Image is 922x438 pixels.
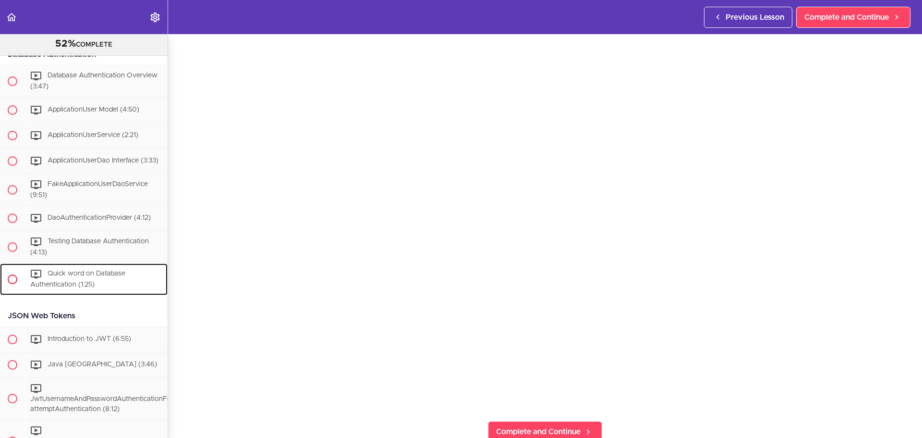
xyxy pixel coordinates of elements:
[726,12,784,23] span: Previous Lesson
[48,361,157,368] span: Java [GEOGRAPHIC_DATA] (3:46)
[48,215,151,222] span: DaoAuthenticationProvider (4:12)
[30,238,149,256] span: Testing Database Authentication (4:13)
[187,3,903,406] iframe: Video Player
[30,270,125,288] span: Quick word on Database Authentication (1:25)
[12,38,156,50] div: COMPLETE
[55,39,76,49] span: 52%
[704,7,792,28] a: Previous Lesson
[6,12,17,23] svg: Back to course curriculum
[48,132,138,138] span: ApplicationUserService (2:21)
[149,12,161,23] svg: Settings Menu
[804,12,889,23] span: Complete and Continue
[48,106,139,113] span: ApplicationUser Model (4:50)
[496,426,581,438] span: Complete and Continue
[30,72,158,90] span: Database Authentication Overview (3:47)
[30,396,179,413] span: JwtUsernameAndPasswordAuthenticationFilter attemptAuthentication (8:12)
[796,7,910,28] a: Complete and Continue
[30,181,148,199] span: FakeApplicationUserDaoService (9:51)
[48,336,131,342] span: Introduction to JWT (6:55)
[48,157,158,164] span: ApplicationUserDao Interface (3:33)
